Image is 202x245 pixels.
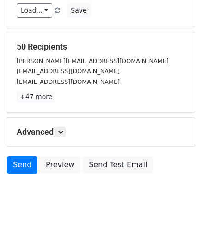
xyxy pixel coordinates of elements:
[40,156,80,174] a: Preview
[67,3,91,18] button: Save
[17,127,185,137] h5: Advanced
[156,201,202,245] iframe: Chat Widget
[83,156,153,174] a: Send Test Email
[17,57,169,64] small: [PERSON_NAME][EMAIL_ADDRESS][DOMAIN_NAME]
[17,78,120,85] small: [EMAIL_ADDRESS][DOMAIN_NAME]
[7,156,37,174] a: Send
[17,3,52,18] a: Load...
[17,42,185,52] h5: 50 Recipients
[17,68,120,75] small: [EMAIL_ADDRESS][DOMAIN_NAME]
[17,91,55,103] a: +47 more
